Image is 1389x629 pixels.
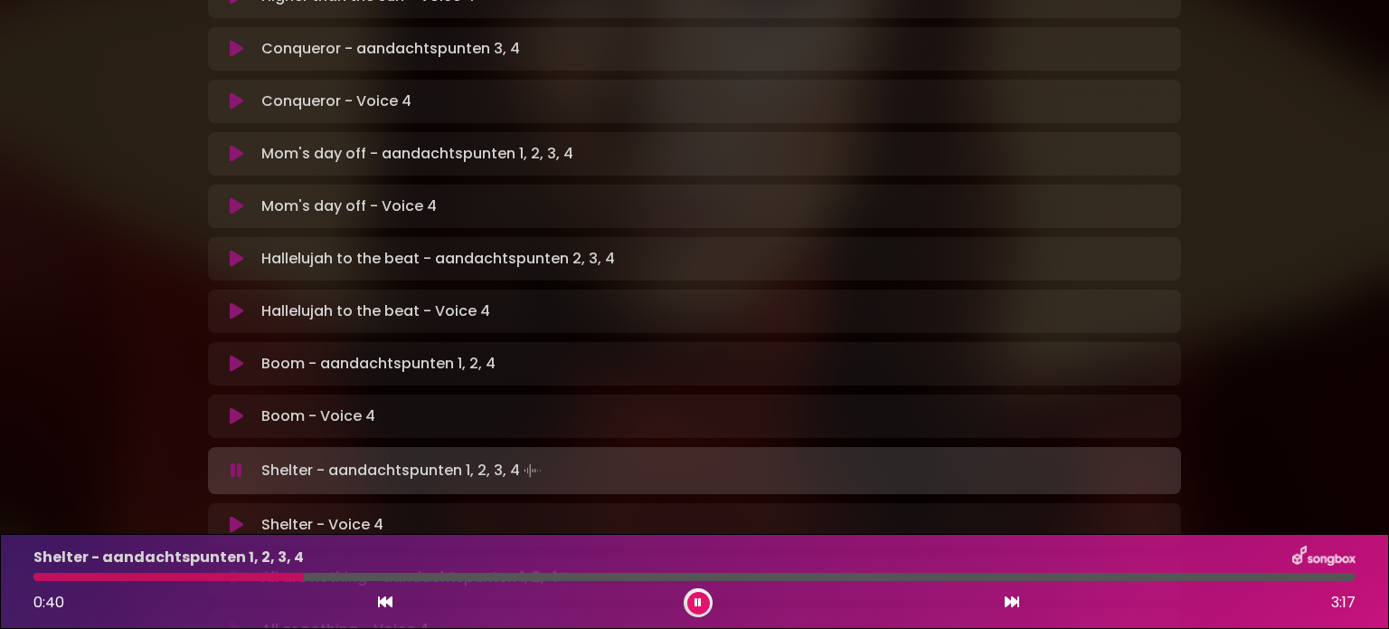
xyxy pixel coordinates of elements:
[33,547,304,568] p: Shelter - aandachtspunten 1, 2, 3, 4
[261,458,545,483] p: Shelter - aandachtspunten 1, 2, 3, 4
[261,195,437,217] p: Mom's day off - Voice 4
[261,248,615,270] p: Hallelujah to the beat - aandachtspunten 2, 3, 4
[33,592,64,613] span: 0:40
[261,38,520,60] p: Conqueror - aandachtspunten 3, 4
[261,91,411,112] p: Conqueror - Voice 4
[261,405,375,427] p: Boom - Voice 4
[261,300,490,322] p: Hallelujah to the beat - Voice 4
[261,353,496,375] p: Boom - aandachtspunten 1, 2, 4
[261,514,383,536] p: Shelter - Voice 4
[1292,546,1356,569] img: songbox-logo-white.png
[261,143,573,165] p: Mom's day off - aandachtspunten 1, 2, 3, 4
[1331,592,1356,614] span: 3:17
[520,458,545,483] img: waveform4.gif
